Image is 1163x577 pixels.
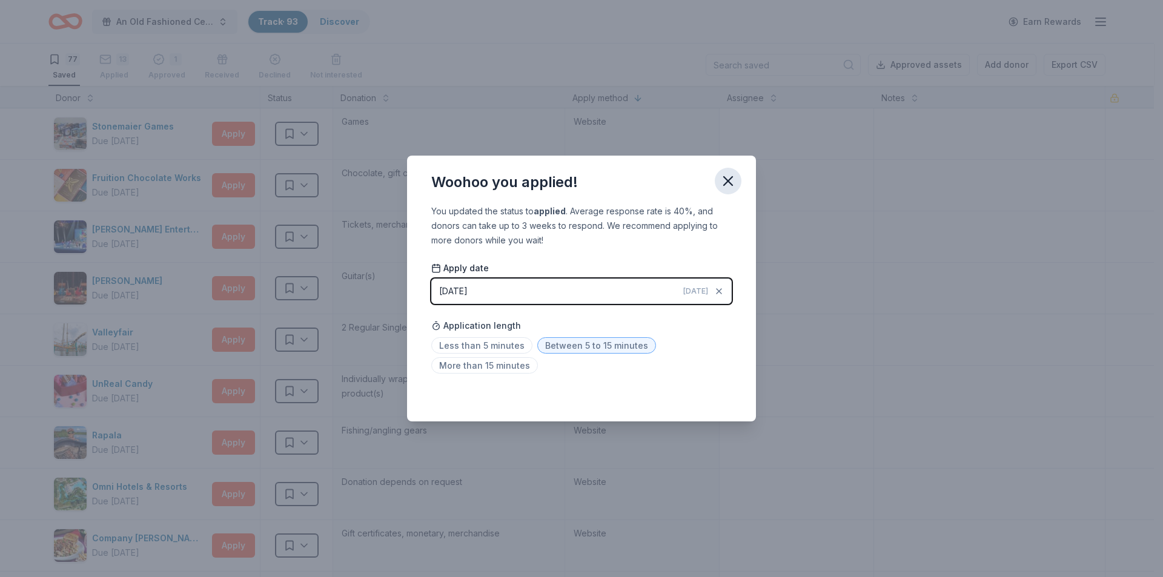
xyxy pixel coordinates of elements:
span: Apply date [431,262,489,274]
button: [DATE][DATE] [431,279,732,304]
span: [DATE] [683,286,708,296]
b: applied [534,206,566,216]
span: Application length [431,318,521,333]
div: You updated the status to . Average response rate is 40%, and donors can take up to 3 weeks to re... [431,204,732,248]
span: More than 15 minutes [431,357,538,374]
div: Woohoo you applied! [431,173,578,192]
span: Between 5 to 15 minutes [537,337,656,354]
span: Less than 5 minutes [431,337,532,354]
div: [DATE] [439,284,468,298]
